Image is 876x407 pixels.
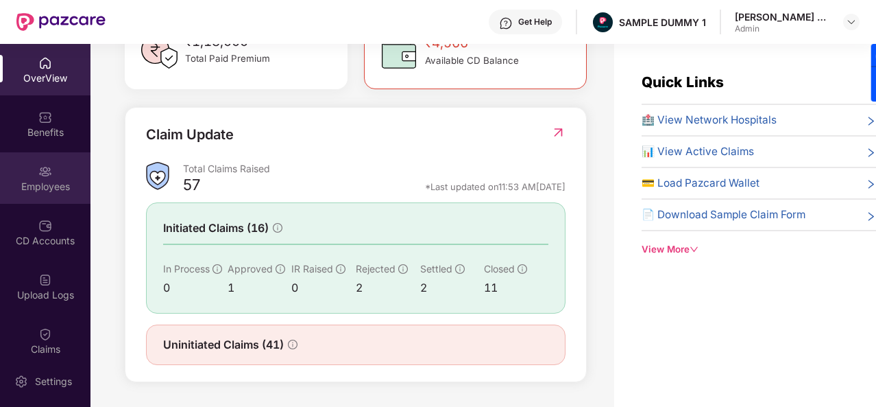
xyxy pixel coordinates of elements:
span: Approved [228,263,273,275]
span: info-circle [455,264,465,274]
img: svg+xml;base64,PHN2ZyBpZD0iVXBsb2FkX0xvZ3MiIGRhdGEtbmFtZT0iVXBsb2FkIExvZ3MiIHhtbG5zPSJodHRwOi8vd3... [38,273,52,287]
div: Get Help [518,16,552,27]
div: Total Claims Raised [183,162,565,175]
span: right [866,178,876,191]
span: In Process [163,263,210,275]
img: New Pazcare Logo [16,13,106,31]
span: info-circle [273,223,282,233]
div: 2 [356,279,420,296]
img: svg+xml;base64,PHN2ZyBpZD0iRHJvcGRvd24tMzJ4MzIiIHhtbG5zPSJodHRwOi8vd3d3LnczLm9yZy8yMDAwL3N2ZyIgd2... [846,16,857,27]
div: [PERSON_NAME] K S [735,10,831,23]
div: 57 [183,175,200,198]
span: IR Raised [291,263,333,275]
img: PaidPremiumIcon [138,32,180,73]
span: Settled [420,263,452,275]
img: RedirectIcon [551,126,565,139]
span: 📊 View Active Claims [642,143,754,160]
div: View More [642,242,876,257]
img: CDBalanceIcon [378,33,419,74]
span: Available CD Balance [425,54,519,68]
span: info-circle [288,340,297,349]
span: 💳 Load Pazcard Wallet [642,175,759,191]
div: Settings [31,375,76,388]
img: svg+xml;base64,PHN2ZyBpZD0iQ0RfQWNjb3VudHMiIGRhdGEtbmFtZT0iQ0QgQWNjb3VudHMiIHhtbG5zPSJodHRwOi8vd3... [38,219,52,233]
span: down [690,245,698,254]
span: info-circle [212,264,222,274]
img: svg+xml;base64,PHN2ZyBpZD0iSG9tZSIgeG1sbnM9Imh0dHA6Ly93d3cudzMub3JnLzIwMDAvc3ZnIiB3aWR0aD0iMjAiIG... [38,56,52,70]
div: 1 [228,279,292,296]
span: 🏥 View Network Hospitals [642,112,777,128]
span: info-circle [398,264,408,274]
span: Total Paid Premium [185,51,270,66]
span: Initiated Claims (16) [163,220,269,237]
div: 0 [163,279,228,296]
span: 📄 Download Sample Claim Form [642,207,805,223]
span: Closed [484,263,515,275]
img: svg+xml;base64,PHN2ZyBpZD0iRW1wbG95ZWVzIiB4bWxucz0iaHR0cDovL3d3dy53My5vcmcvMjAwMC9zdmciIHdpZHRoPS... [38,165,52,178]
span: Quick Links [642,73,724,91]
div: *Last updated on 11:53 AM[DATE] [425,181,565,193]
div: SAMPLE DUMMY 1 [619,16,706,29]
span: Rejected [356,263,396,275]
div: Admin [735,23,831,34]
div: Claim Update [146,124,234,146]
span: info-circle [518,264,527,274]
img: svg+xml;base64,PHN2ZyBpZD0iQ2xhaW0iIHhtbG5zPSJodHRwOi8vd3d3LnczLm9yZy8yMDAwL3N2ZyIgd2lkdGg9IjIwIi... [38,327,52,341]
span: right [866,209,876,223]
img: Pazcare_Alternative_logo-01-01.png [593,12,613,32]
span: right [866,146,876,160]
div: 2 [420,279,485,296]
span: info-circle [336,264,345,274]
img: svg+xml;base64,PHN2ZyBpZD0iU2V0dGluZy0yMHgyMCIgeG1sbnM9Imh0dHA6Ly93d3cudzMub3JnLzIwMDAvc3ZnIiB3aW... [14,375,28,388]
img: svg+xml;base64,PHN2ZyBpZD0iQmVuZWZpdHMiIHhtbG5zPSJodHRwOi8vd3d3LnczLm9yZy8yMDAwL3N2ZyIgd2lkdGg9Ij... [38,111,52,124]
img: ClaimsSummaryIcon [146,162,169,190]
span: info-circle [276,264,285,274]
div: 0 [291,279,356,296]
img: svg+xml;base64,PHN2ZyBpZD0iSGVscC0zMngzMiIgeG1sbnM9Imh0dHA6Ly93d3cudzMub3JnLzIwMDAvc3ZnIiB3aWR0aD... [499,16,513,30]
span: Uninitiated Claims (41) [163,336,284,353]
div: 11 [484,279,548,296]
